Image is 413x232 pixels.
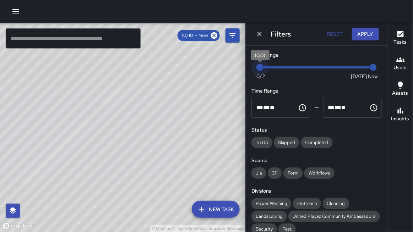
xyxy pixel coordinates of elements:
span: Landscaping [251,213,287,220]
span: 10/3 [255,52,265,59]
span: Jia [251,170,266,177]
h6: Date Range [251,51,382,59]
span: Outreach [293,200,321,207]
button: New Task [192,201,240,218]
h6: Status [251,126,382,134]
div: Jia [251,167,266,179]
span: Minutes [335,105,342,110]
span: Now [368,73,378,80]
span: Completed [301,139,333,146]
h6: Source [251,157,382,165]
h6: Tasks [394,38,407,46]
h6: Time Range [251,87,382,95]
button: Choose time, selected time is 12:00 AM [295,101,310,115]
h6: Insights [391,115,409,123]
div: Landscaping [251,211,287,222]
div: Workflows [304,167,335,179]
button: Filters [225,28,240,43]
button: Dismiss [254,29,265,39]
div: Completed [301,137,333,148]
button: Apply [352,28,379,41]
h6: Users [394,64,407,72]
div: Power Washing [251,198,292,209]
button: Insights [388,102,413,128]
span: [DATE] [351,73,367,80]
div: United Playaz Community Ambassadors [288,211,380,222]
span: Workflows [304,170,335,177]
div: Outreach [293,198,321,209]
span: Hours [328,105,335,110]
span: Power Washing [251,200,292,207]
h6: Filters [271,28,291,40]
button: Reset [324,28,346,41]
span: 10/2 [255,73,265,80]
span: 311 [268,170,282,177]
button: Assets [388,77,413,102]
div: Form [283,167,303,179]
div: 311 [268,167,282,179]
button: Choose time, selected time is 11:59 PM [367,101,381,115]
span: Meridiem [342,105,346,110]
span: Minutes [263,105,270,110]
span: Skipped [274,139,299,146]
div: Skipped [274,137,299,148]
div: To Do [251,137,272,148]
button: Users [388,51,413,77]
span: To Do [251,139,272,146]
span: Form [283,170,303,177]
span: United Playaz Community Ambassadors [288,213,380,220]
h6: Divisions [251,187,382,195]
span: Cleaning [323,200,349,207]
span: Meridiem [270,105,275,110]
div: Cleaning [323,198,349,209]
span: 10/10 — Now [178,32,212,39]
div: 10/10 — Now [178,30,220,41]
span: Hours [256,105,263,110]
button: Tasks [388,26,413,51]
h6: Assets [392,89,408,97]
